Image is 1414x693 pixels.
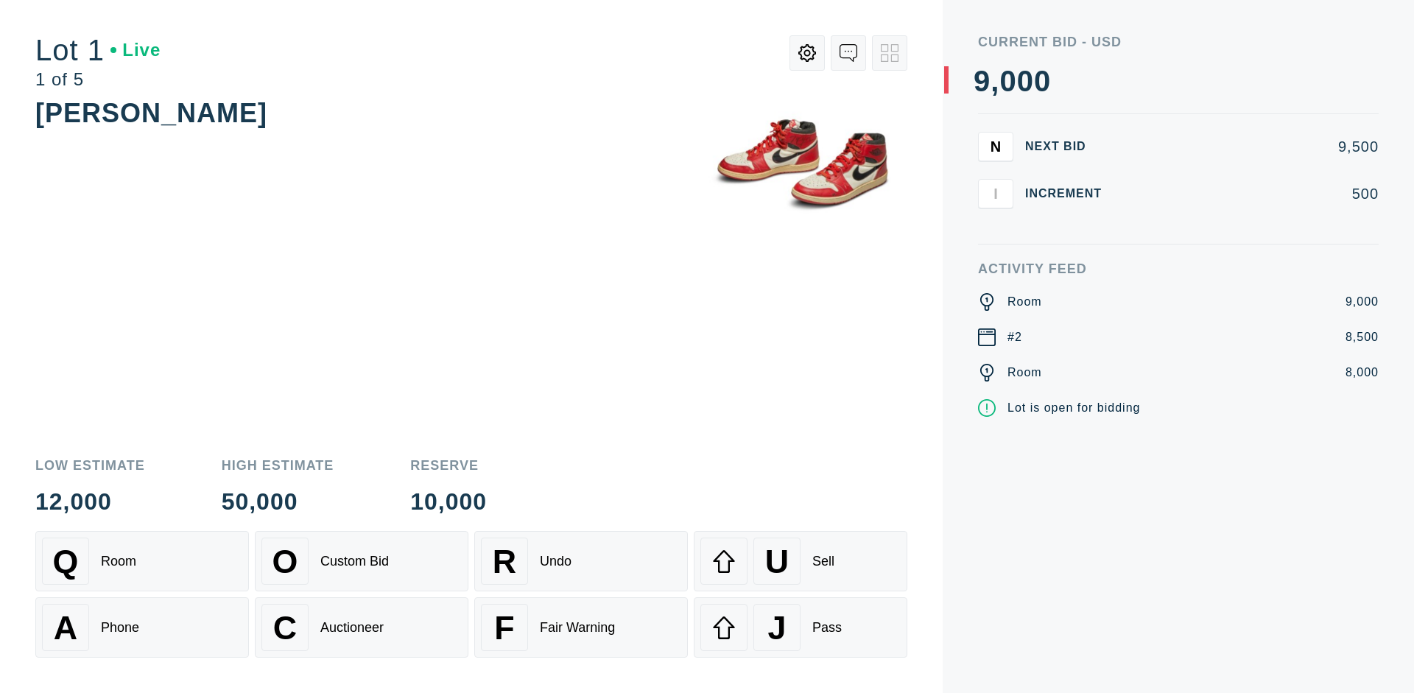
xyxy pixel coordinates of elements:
button: APhone [35,597,249,658]
button: JPass [694,597,907,658]
div: , [991,66,999,361]
span: N [991,138,1001,155]
div: 10,000 [410,490,487,513]
div: Room [1007,293,1042,311]
div: Sell [812,554,834,569]
div: 12,000 [35,490,145,513]
span: J [767,609,786,647]
div: Reserve [410,459,487,472]
div: Phone [101,620,139,636]
div: 9,000 [1346,293,1379,311]
button: USell [694,531,907,591]
button: N [978,132,1013,161]
div: Current Bid - USD [978,35,1379,49]
div: [PERSON_NAME] [35,98,267,128]
div: Auctioneer [320,620,384,636]
button: OCustom Bid [255,531,468,591]
span: I [993,185,998,202]
span: F [494,609,514,647]
div: 500 [1125,186,1379,201]
div: #2 [1007,328,1022,346]
div: Undo [540,554,571,569]
div: 0 [999,66,1016,96]
div: Lot 1 [35,35,161,65]
div: 8,500 [1346,328,1379,346]
div: 8,000 [1346,364,1379,381]
div: 50,000 [222,490,334,513]
div: 1 of 5 [35,71,161,88]
span: A [54,609,77,647]
div: Fair Warning [540,620,615,636]
div: Next Bid [1025,141,1114,152]
span: R [493,543,516,580]
span: Q [53,543,79,580]
button: QRoom [35,531,249,591]
div: High Estimate [222,459,334,472]
div: Room [101,554,136,569]
div: Activity Feed [978,262,1379,275]
div: Custom Bid [320,554,389,569]
div: 0 [1017,66,1034,96]
div: Lot is open for bidding [1007,399,1140,417]
span: U [765,543,789,580]
span: O [272,543,298,580]
div: 0 [1034,66,1051,96]
div: Low Estimate [35,459,145,472]
button: I [978,179,1013,208]
div: Live [110,41,161,59]
span: C [273,609,297,647]
div: 9 [974,66,991,96]
div: Room [1007,364,1042,381]
div: Pass [812,620,842,636]
button: CAuctioneer [255,597,468,658]
div: Increment [1025,188,1114,200]
div: 9,500 [1125,139,1379,154]
button: RUndo [474,531,688,591]
button: FFair Warning [474,597,688,658]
